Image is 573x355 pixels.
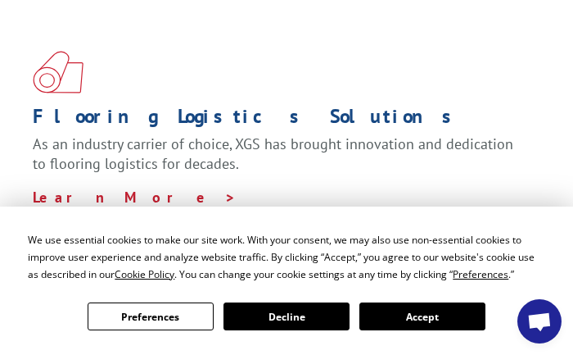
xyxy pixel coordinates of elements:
button: Decline [223,303,350,330]
span: As an industry carrier of choice, XGS has brought innovation and dedication to flooring logistics... [33,134,513,173]
a: Learn More > [33,188,237,207]
div: We use essential cookies to make our site work. With your consent, we may also use non-essential ... [28,231,544,283]
div: Open chat [517,299,562,344]
button: Preferences [88,303,214,330]
h1: Flooring Logistics Solutions [33,107,528,134]
button: Accept [359,303,485,330]
span: Preferences [453,267,508,281]
span: Cookie Policy [115,267,174,281]
img: xgs-icon-total-supply-chain-intelligence-red [33,51,83,93]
